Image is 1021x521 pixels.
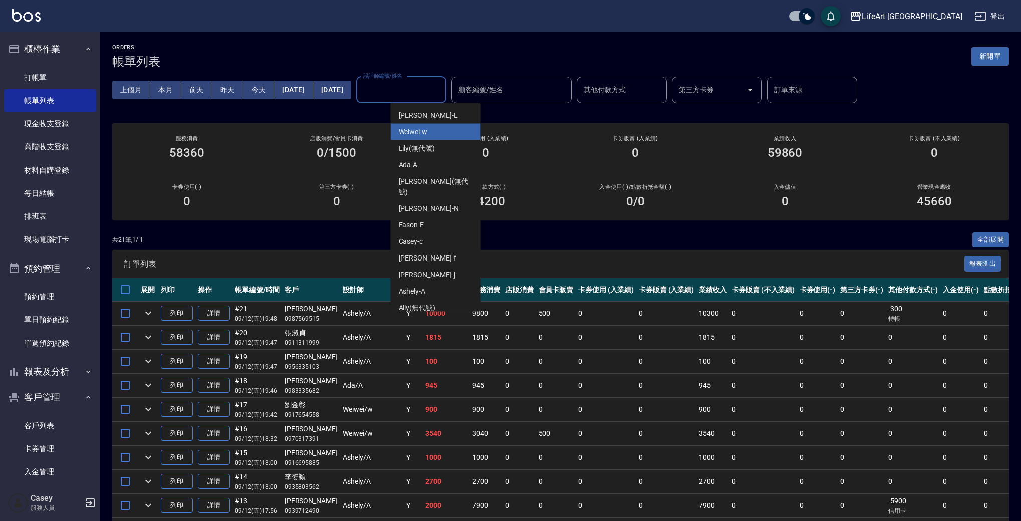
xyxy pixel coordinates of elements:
[696,350,729,373] td: 100
[729,326,797,349] td: 0
[696,470,729,493] td: 2700
[971,47,1009,66] button: 新開單
[940,350,981,373] td: 0
[536,446,576,469] td: 0
[838,398,886,421] td: 0
[797,422,838,445] td: 0
[161,450,193,465] button: 列印
[313,81,351,99] button: [DATE]
[482,146,489,160] h3: 0
[576,398,636,421] td: 0
[503,422,536,445] td: 0
[838,278,886,302] th: 第三方卡券(-)
[423,470,470,493] td: 2700
[797,494,838,517] td: 0
[198,426,230,441] a: 詳情
[399,127,428,137] span: Weiwei -w
[886,422,941,445] td: 0
[536,326,576,349] td: 0
[198,474,230,489] a: 詳情
[470,422,503,445] td: 3040
[340,374,404,397] td: Ada /A
[872,184,997,190] h2: 營業現金應收
[399,253,456,264] span: [PERSON_NAME] -f
[340,398,404,421] td: Weiwei /w
[722,135,847,142] h2: 業績收入
[576,470,636,493] td: 0
[4,205,96,228] a: 排班表
[399,176,473,197] span: [PERSON_NAME] (無代號)
[4,460,96,483] a: 入金管理
[161,402,193,417] button: 列印
[399,303,436,313] span: Ally (無代號)
[838,374,886,397] td: 0
[198,498,230,513] a: 詳情
[470,326,503,349] td: 1815
[161,426,193,441] button: 列印
[940,326,981,349] td: 0
[333,194,340,208] h3: 0
[636,446,697,469] td: 0
[423,135,549,142] h2: 卡券使用 (入業績)
[235,386,280,395] p: 09/12 (五) 19:46
[285,424,338,434] div: [PERSON_NAME]
[235,410,280,419] p: 09/12 (五) 19:42
[729,470,797,493] td: 0
[399,286,426,297] span: Ashely -A
[470,350,503,373] td: 100
[470,446,503,469] td: 1000
[285,482,338,491] p: 0935803562
[470,494,503,517] td: 7900
[404,326,423,349] td: Y
[536,398,576,421] td: 0
[4,308,96,331] a: 單日預約紀錄
[797,470,838,493] td: 0
[4,159,96,182] a: 材料自購登錄
[141,474,156,489] button: expand row
[4,228,96,251] a: 現場電腦打卡
[888,506,938,515] p: 信用卡
[536,302,576,325] td: 500
[626,194,645,208] h3: 0 /0
[112,44,160,51] h2: ORDERS
[503,350,536,373] td: 0
[940,446,981,469] td: 0
[797,326,838,349] td: 0
[198,378,230,393] a: 詳情
[4,182,96,205] a: 每日結帳
[31,493,82,503] h5: Casey
[112,235,143,244] p: 共 21 筆, 1 / 1
[886,470,941,493] td: 0
[181,81,212,99] button: 前天
[183,194,190,208] h3: 0
[340,470,404,493] td: Ashely /A
[886,494,941,517] td: -5900
[285,304,338,314] div: [PERSON_NAME]
[340,446,404,469] td: Ashely /A
[404,470,423,493] td: Y
[470,374,503,397] td: 945
[169,146,204,160] h3: 58360
[729,494,797,517] td: 0
[940,374,981,397] td: 0
[573,135,698,142] h2: 卡券販賣 (入業績)
[4,135,96,158] a: 高階收支登錄
[636,278,697,302] th: 卡券販賣 (入業績)
[232,326,282,349] td: #20
[158,278,195,302] th: 列印
[141,450,156,465] button: expand row
[141,378,156,393] button: expand row
[536,422,576,445] td: 500
[886,374,941,397] td: 0
[696,374,729,397] td: 945
[285,410,338,419] p: 0917654558
[970,7,1009,26] button: 登出
[285,448,338,458] div: [PERSON_NAME]
[285,338,338,347] p: 0911311999
[797,278,838,302] th: 卡券使用(-)
[4,414,96,437] a: 客戶列表
[12,9,41,22] img: Logo
[4,285,96,308] a: 預約管理
[838,446,886,469] td: 0
[124,135,249,142] h3: 服務消費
